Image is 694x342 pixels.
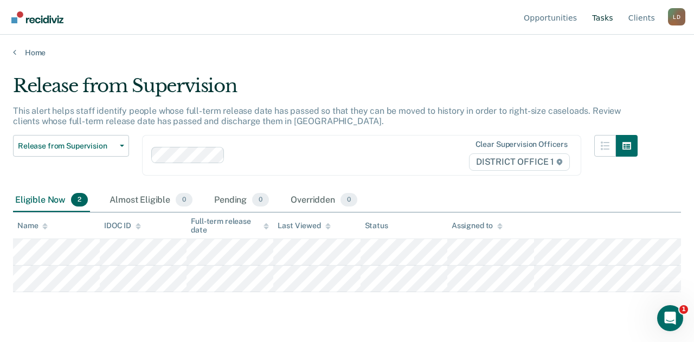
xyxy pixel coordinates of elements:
[11,11,63,23] img: Recidiviz
[176,193,192,207] span: 0
[288,189,359,212] div: Overridden0
[191,217,269,235] div: Full-term release date
[104,221,141,230] div: IDOC ID
[469,153,570,171] span: DISTRICT OFFICE 1
[18,141,115,151] span: Release from Supervision
[278,221,330,230] div: Last Viewed
[668,8,685,25] button: Profile dropdown button
[657,305,683,331] iframe: Intercom live chat
[679,305,688,314] span: 1
[13,48,681,57] a: Home
[13,75,638,106] div: Release from Supervision
[212,189,271,212] div: Pending0
[13,135,129,157] button: Release from Supervision
[668,8,685,25] div: L D
[365,221,388,230] div: Status
[252,193,269,207] span: 0
[475,140,568,149] div: Clear supervision officers
[13,189,90,212] div: Eligible Now2
[340,193,357,207] span: 0
[71,193,88,207] span: 2
[13,106,621,126] p: This alert helps staff identify people whose full-term release date has passed so that they can b...
[17,221,48,230] div: Name
[107,189,195,212] div: Almost Eligible0
[452,221,503,230] div: Assigned to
